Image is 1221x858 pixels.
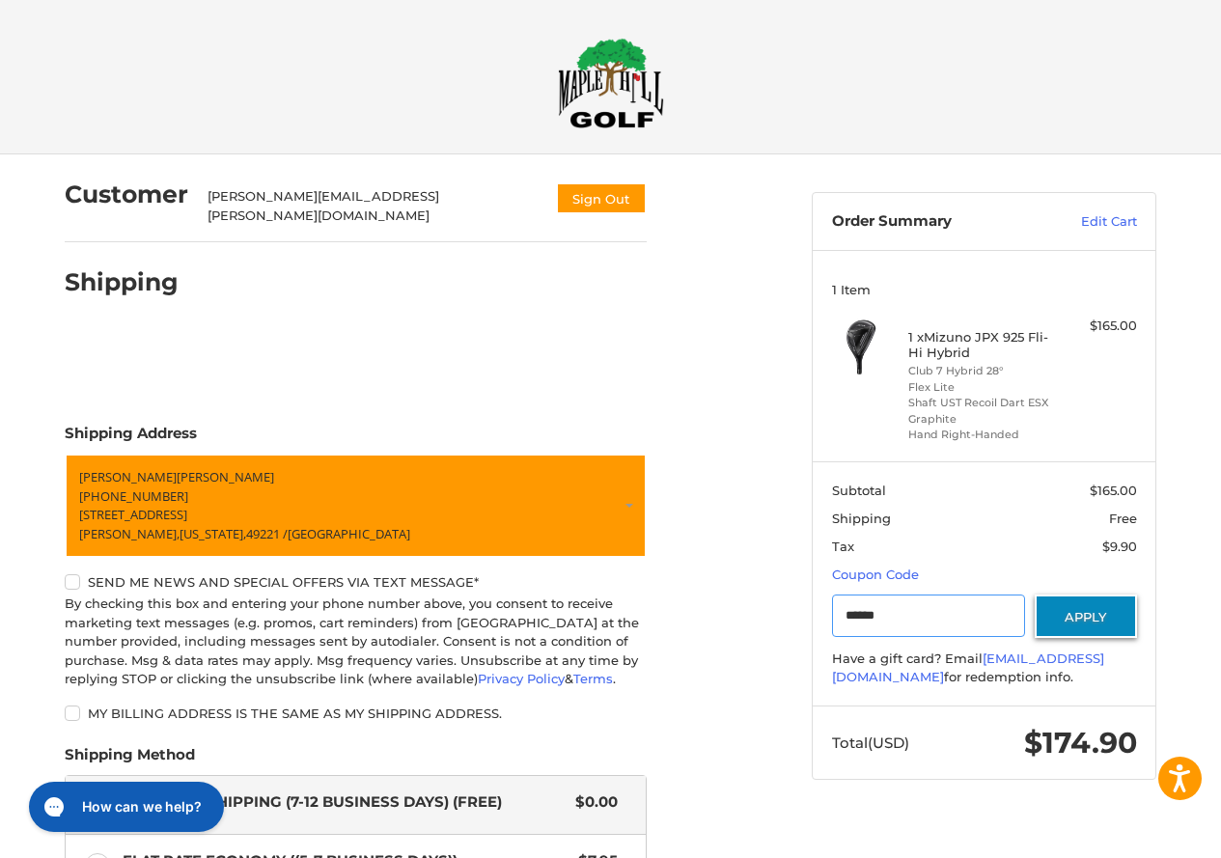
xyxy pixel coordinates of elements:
[1040,212,1137,232] a: Edit Cart
[832,212,1040,232] h3: Order Summary
[79,468,177,485] span: [PERSON_NAME]
[908,329,1056,361] h4: 1 x Mizuno JPX 925 Fli-Hi Hybrid
[288,524,410,541] span: [GEOGRAPHIC_DATA]
[65,744,195,775] legend: Shipping Method
[1035,595,1137,638] button: Apply
[478,671,565,686] a: Privacy Policy
[573,671,613,686] a: Terms
[556,182,647,214] button: Sign Out
[65,180,188,209] h2: Customer
[1109,511,1137,526] span: Free
[832,483,886,498] span: Subtotal
[1102,539,1137,554] span: $9.90
[908,427,1056,443] li: Hand Right-Handed
[832,282,1137,297] h3: 1 Item
[177,468,274,485] span: [PERSON_NAME]
[65,595,647,689] div: By checking this box and entering your phone number above, you consent to receive marketing text ...
[566,791,618,814] span: $0.00
[79,486,188,504] span: [PHONE_NUMBER]
[65,423,197,454] legend: Shipping Address
[1024,725,1137,761] span: $174.90
[123,791,567,814] span: Economy Shipping (7-12 Business Days) (Free)
[832,650,1137,687] div: Have a gift card? Email for redemption info.
[180,524,246,541] span: [US_STATE],
[65,706,647,721] label: My billing address is the same as my shipping address.
[246,524,288,541] span: 49221 /
[65,454,647,558] a: Enter or select a different address
[19,775,230,839] iframe: Gorgias live chat messenger
[79,506,187,523] span: [STREET_ADDRESS]
[908,363,1056,379] li: Club 7 Hybrid 28°
[65,574,647,590] label: Send me news and special offers via text message*
[908,395,1056,427] li: Shaft UST Recoil Dart ESX Graphite
[65,267,179,297] h2: Shipping
[1090,483,1137,498] span: $165.00
[79,524,180,541] span: [PERSON_NAME],
[208,187,538,225] div: [PERSON_NAME][EMAIL_ADDRESS][PERSON_NAME][DOMAIN_NAME]
[1061,317,1137,336] div: $165.00
[832,539,854,554] span: Tax
[558,38,664,128] img: Maple Hill Golf
[908,379,1056,396] li: Flex Lite
[832,733,909,752] span: Total (USD)
[832,567,919,582] a: Coupon Code
[832,595,1026,638] input: Gift Certificate or Coupon Code
[832,511,891,526] span: Shipping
